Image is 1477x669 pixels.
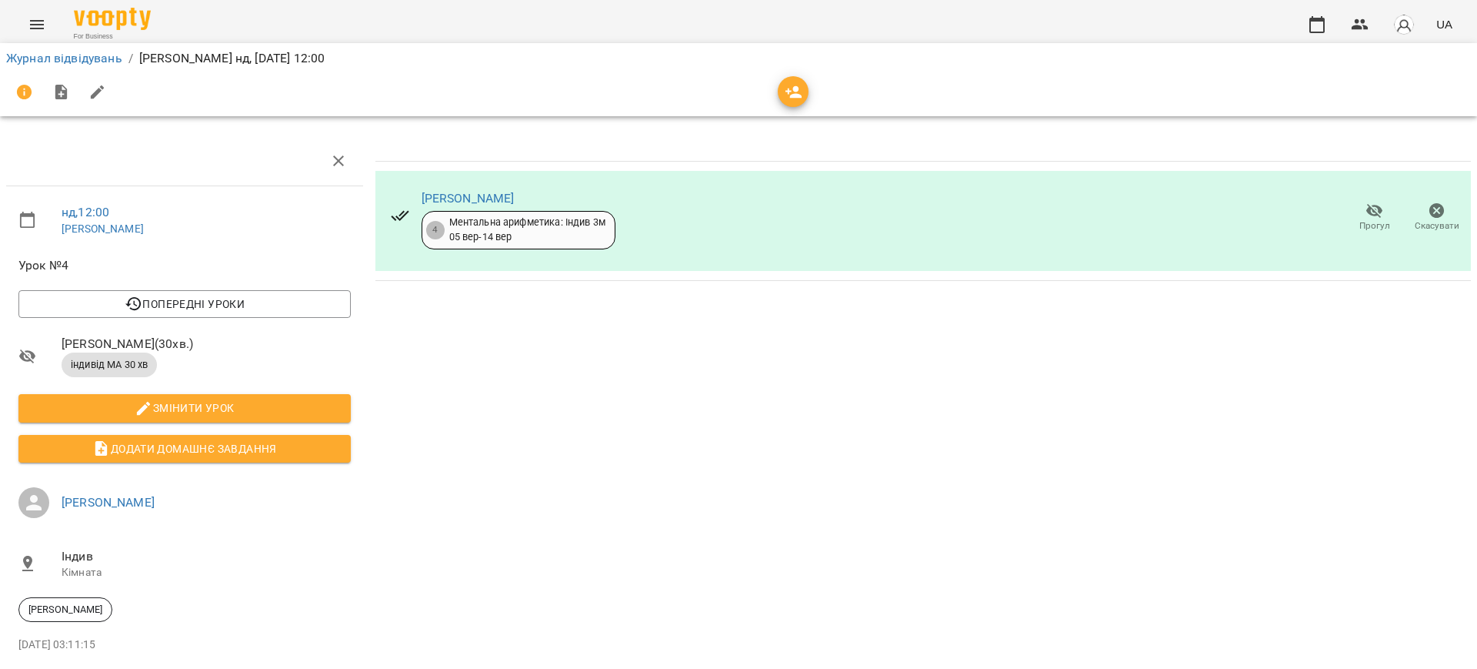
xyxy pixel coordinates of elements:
a: нд , 12:00 [62,205,109,219]
button: Змінити урок [18,394,351,422]
span: індивід МА 30 хв [62,358,157,372]
span: For Business [74,32,151,42]
div: Ментальна арифметика: Індив 3м 05 вер - 14 вер [449,216,605,244]
button: Прогул [1343,196,1405,239]
span: UA [1436,16,1452,32]
div: 4 [426,221,445,239]
div: [PERSON_NAME] [18,597,112,622]
nav: breadcrumb [6,49,1471,68]
img: avatar_s.png [1393,14,1415,35]
a: [PERSON_NAME] [62,495,155,510]
span: Індив [62,547,351,566]
a: Журнал відвідувань [6,51,122,65]
span: Додати домашнє завдання [31,440,338,458]
span: Скасувати [1415,219,1459,232]
button: Попередні уроки [18,290,351,318]
a: [PERSON_NAME] [422,191,515,206]
button: UA [1430,10,1459,38]
span: Урок №4 [18,256,351,275]
span: Попередні уроки [31,295,338,313]
img: Voopty Logo [74,8,151,30]
span: Змінити урок [31,399,338,417]
p: [DATE] 03:11:15 [18,637,351,653]
button: Додати домашнє завдання [18,435,351,463]
span: Прогул [1359,219,1390,232]
button: Скасувати [1405,196,1468,239]
li: / [128,49,133,68]
span: [PERSON_NAME] ( 30 хв. ) [62,335,351,353]
p: [PERSON_NAME] нд, [DATE] 12:00 [139,49,325,68]
span: [PERSON_NAME] [19,603,112,617]
p: Кімната [62,565,351,580]
button: Menu [18,6,55,43]
a: [PERSON_NAME] [62,222,144,235]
